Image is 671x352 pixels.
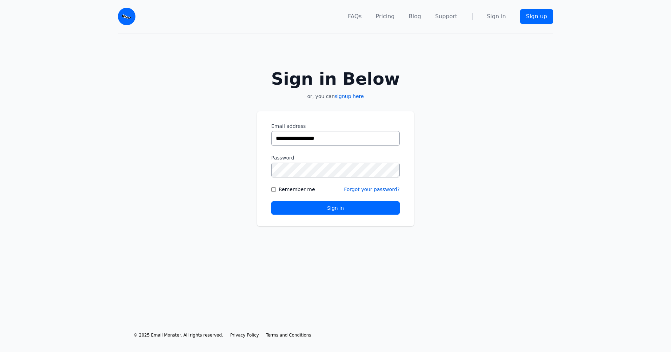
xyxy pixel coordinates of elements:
[271,201,400,215] button: Sign in
[487,12,506,21] a: Sign in
[435,12,457,21] a: Support
[266,333,311,338] span: Terms and Conditions
[133,332,223,338] li: © 2025 Email Monster. All rights reserved.
[335,93,364,99] a: signup here
[257,93,414,100] p: or, you can
[230,332,259,338] a: Privacy Policy
[409,12,421,21] a: Blog
[520,9,553,24] a: Sign up
[271,123,400,130] label: Email address
[279,186,315,193] label: Remember me
[376,12,395,21] a: Pricing
[344,187,400,192] a: Forgot your password?
[348,12,361,21] a: FAQs
[118,8,135,25] img: Email Monster
[257,70,414,87] h2: Sign in Below
[271,154,400,161] label: Password
[266,332,311,338] a: Terms and Conditions
[230,333,259,338] span: Privacy Policy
